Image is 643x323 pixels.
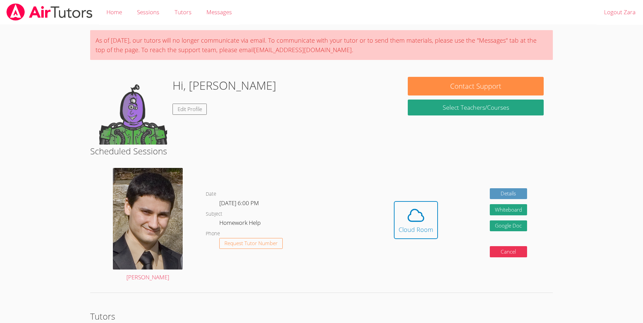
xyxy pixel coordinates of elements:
dd: Homework Help [219,218,262,230]
div: Cloud Room [399,225,433,234]
button: Cloud Room [394,201,438,239]
a: Select Teachers/Courses [408,100,544,115]
h2: Tutors [90,310,553,323]
a: Edit Profile [173,104,207,115]
div: As of [DATE], our tutors will no longer communicate via email. To communicate with your tutor or ... [90,30,553,60]
h1: Hi, [PERSON_NAME] [173,77,276,94]
span: Messages [206,8,232,16]
a: Details [490,188,527,199]
dt: Subject [206,210,222,218]
img: default.png [99,77,167,145]
a: Google Doc [490,220,527,232]
button: Request Tutor Number [219,238,283,249]
dt: Phone [206,230,220,238]
span: [DATE] 6:00 PM [219,199,259,207]
button: Whiteboard [490,204,527,215]
button: Cancel [490,246,527,257]
a: [PERSON_NAME] [113,168,183,282]
button: Contact Support [408,77,544,95]
img: david.jpg [113,168,183,270]
h2: Scheduled Sessions [90,145,553,157]
img: airtutors_banner-c4298cdbf04f3fff15de1276eac7730deb9818008684d7c2e4769d2f7ddbe033.png [6,3,93,21]
span: Request Tutor Number [224,241,278,246]
dt: Date [206,190,216,198]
